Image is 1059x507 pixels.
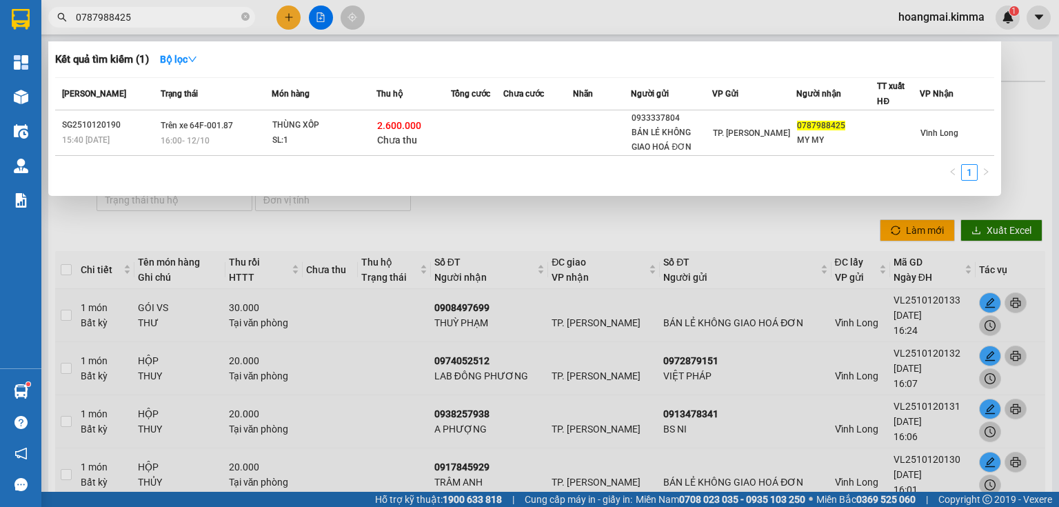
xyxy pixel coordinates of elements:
[377,135,417,146] span: Chưa thu
[14,478,28,491] span: message
[12,9,30,30] img: logo-vxr
[14,416,28,429] span: question-circle
[877,81,905,106] span: TT xuất HĐ
[62,118,157,132] div: SG2510120190
[978,164,994,181] li: Next Page
[503,89,544,99] span: Chưa cước
[797,121,845,130] span: 0787988425
[451,89,490,99] span: Tổng cước
[978,164,994,181] button: right
[161,89,198,99] span: Trạng thái
[920,89,954,99] span: VP Nhận
[632,126,711,155] div: BÁN LẺ KHÔNG GIAO HOÁ ĐƠN
[272,89,310,99] span: Món hàng
[573,89,593,99] span: Nhãn
[713,128,790,138] span: TP. [PERSON_NAME]
[76,10,239,25] input: Tìm tên, số ĐT hoặc mã đơn
[949,168,957,176] span: left
[161,136,210,146] span: 16:00 - 12/10
[62,135,110,145] span: 15:40 [DATE]
[14,193,28,208] img: solution-icon
[631,89,669,99] span: Người gửi
[14,124,28,139] img: warehouse-icon
[272,133,376,148] div: SL: 1
[797,133,876,148] div: MY MY
[241,12,250,21] span: close-circle
[376,89,403,99] span: Thu hộ
[982,168,990,176] span: right
[161,121,233,130] span: Trên xe 64F-001.87
[149,48,208,70] button: Bộ lọcdown
[241,11,250,24] span: close-circle
[796,89,841,99] span: Người nhận
[920,128,958,138] span: Vĩnh Long
[712,89,738,99] span: VP Gửi
[55,52,149,67] h3: Kết quả tìm kiếm ( 1 )
[14,447,28,460] span: notification
[14,90,28,104] img: warehouse-icon
[188,54,197,64] span: down
[632,111,711,126] div: 0933337804
[14,159,28,173] img: warehouse-icon
[961,164,978,181] li: 1
[62,89,126,99] span: [PERSON_NAME]
[14,55,28,70] img: dashboard-icon
[272,118,376,133] div: THÙNG XỐP
[962,165,977,180] a: 1
[945,164,961,181] li: Previous Page
[57,12,67,22] span: search
[14,384,28,399] img: warehouse-icon
[945,164,961,181] button: left
[377,120,421,131] span: 2.600.000
[160,54,197,65] strong: Bộ lọc
[26,382,30,386] sup: 1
